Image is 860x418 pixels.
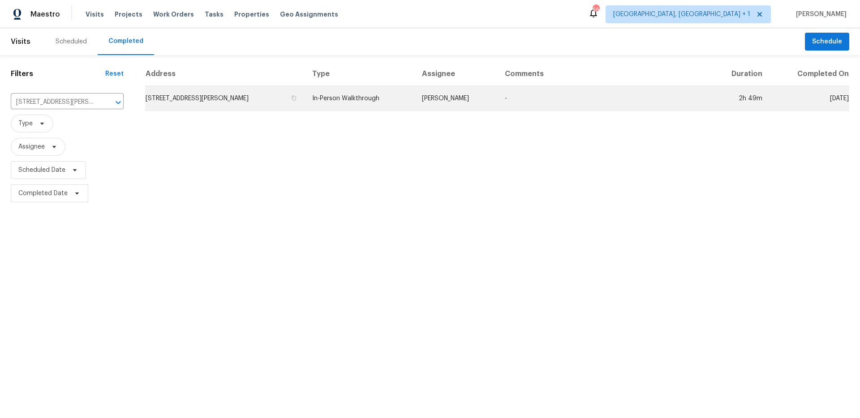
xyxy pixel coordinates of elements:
span: Geo Assignments [280,10,338,19]
th: Type [305,62,415,86]
span: Maestro [30,10,60,19]
div: 56 [593,5,599,14]
span: Projects [115,10,142,19]
td: 2h 49m [709,86,770,111]
span: Type [18,119,33,128]
span: [PERSON_NAME] [792,10,847,19]
span: Assignee [18,142,45,151]
td: - [498,86,709,111]
td: In-Person Walkthrough [305,86,415,111]
td: [PERSON_NAME] [415,86,498,111]
h1: Filters [11,69,105,78]
span: Properties [234,10,269,19]
td: [STREET_ADDRESS][PERSON_NAME] [145,86,305,111]
button: Open [112,96,125,109]
span: Visits [11,32,30,51]
span: Scheduled Date [18,166,65,175]
th: Completed On [770,62,849,86]
span: Schedule [812,36,842,47]
span: [GEOGRAPHIC_DATA], [GEOGRAPHIC_DATA] + 1 [613,10,750,19]
td: [DATE] [770,86,849,111]
th: Comments [498,62,709,86]
button: Copy Address [290,94,298,102]
span: Tasks [205,11,224,17]
input: Search for an address... [11,95,99,109]
span: Work Orders [153,10,194,19]
div: Completed [108,37,143,46]
span: Visits [86,10,104,19]
th: Duration [709,62,770,86]
div: Scheduled [56,37,87,46]
th: Address [145,62,305,86]
div: Reset [105,69,124,78]
th: Assignee [415,62,498,86]
span: Completed Date [18,189,68,198]
button: Schedule [805,33,849,51]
